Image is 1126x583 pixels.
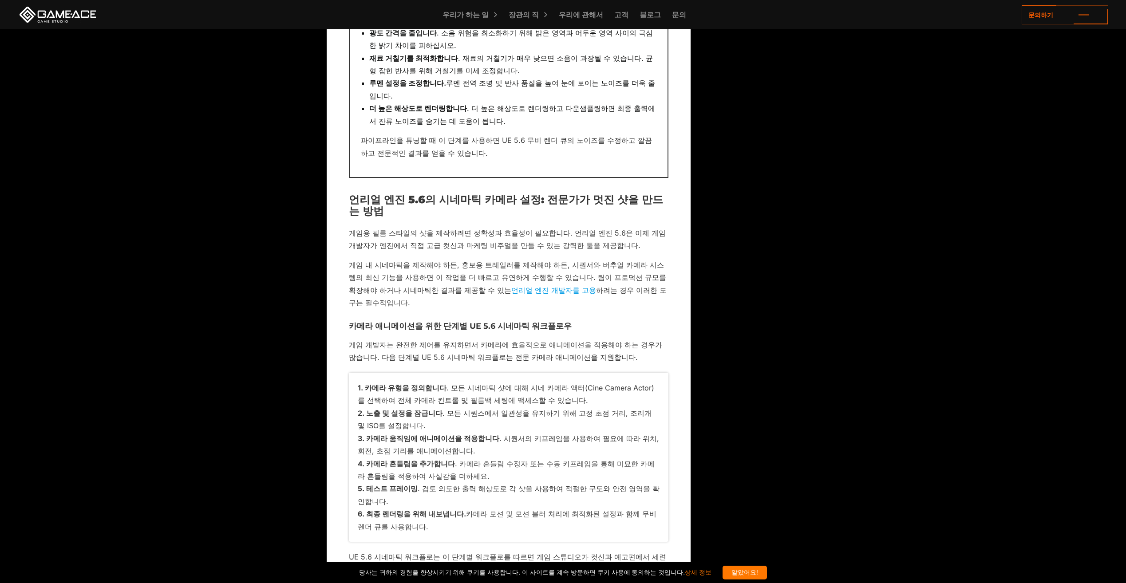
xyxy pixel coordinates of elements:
[366,484,418,493] strong: 테스트 프레이밍
[369,52,656,77] li: . 재료의 거칠기가 매우 낮으면 소음이 과장될 수 있습니다. 균형 잡힌 반사를 위해 거칠기를 미세 조정합니다.
[366,509,466,518] strong: 최종 렌더링을 위해 내보냅니다.
[369,28,437,37] strong: 광도 간격을 줄입니다
[614,10,628,19] font: 고객
[359,569,711,576] font: 당사는 귀하의 경험을 향상시키기 위해 쿠키를 사용합니다. 이 사이트를 계속 방문하면 쿠키 사용에 동의하는 것입니다.
[358,508,660,533] li: 카메라 모션 및 모션 블러 처리에 최적화된 설정과 함께 무비 렌더 큐를 사용합니다.
[366,459,455,468] strong: 카메라 흔들림을 추가합니다
[723,566,767,579] div: 알았어요!
[349,227,668,252] p: 게임용 필름 스타일의 샷을 제작하려면 정확성과 효율성이 필요합니다. 언리얼 엔진 5.6은 이제 게임 개발자가 엔진에서 직접 고급 컷신과 마케팅 비주얼을 만들 수 있는 강력한 ...
[511,286,596,295] a: 언리얼 엔진 개발자를 고용
[365,383,446,392] strong: 카메라 유형을 정의합니다
[640,10,661,19] font: 블로그
[349,259,668,309] p: 게임 내 시네마틱을 제작해야 하든, 홍보용 트레일러를 제작해야 하든, 시퀀서와 버추얼 카메라 시스템의 최신 기능을 사용하면 이 작업을 더 빠르고 유연하게 수행할 수 있습니다....
[369,77,656,102] li: 루멘 전역 조명 및 반사 품질을 높여 눈에 보이는 노이즈를 더욱 줄입니다.
[349,551,668,576] p: UE 5.6 시네마틱 워크플로는 이 단계별 워크플로를 따르면 게임 스튜디오가 컷신과 예고편에서 세련된 카메라 작업을 제작하는 데 도움이 됩니다.
[349,322,668,331] h3: 카메라 애니메이션을 위한 단계별 UE 5.6 시네마틱 워크플로우
[369,54,458,63] strong: 재료 거칠기를 최적화합니다
[358,432,660,457] li: . 시퀀서의 키프레임을 사용하여 필요에 따라 위치, 회전, 초점 거리를 애니메이션합니다.
[672,10,686,19] font: 문의
[442,10,489,19] font: 우리가 하는 일
[369,79,446,87] strong: 루멘 설정을 조정합니다.
[509,10,539,19] font: 장관의 직
[358,457,660,483] li: . 카메라 흔들림 수정자 또는 수동 키프레임을 통해 미묘한 카메라 흔들림을 적용하여 사실감을 더하세요.
[366,434,499,443] strong: 카메라 움직임에 애니메이션을 적용합니다
[685,569,711,576] a: 상세 정보
[366,409,442,418] strong: 노출 및 설정을 잠급니다
[361,134,656,159] p: 파이프라인을 튜닝할 때 이 단계를 사용하면 UE 5.6 무비 렌더 큐의 노이즈를 수정하고 깔끔하고 전문적인 결과를 얻을 수 있습니다.
[349,194,668,217] h2: 언리얼 엔진 5.6의 시네마틱 카메라 설정: 전문가가 멋진 샷을 만드는 방법
[358,382,660,407] li: . 모든 시네마틱 샷에 대해 시네 카메라 액터(Cine Camera Actor) 를 선택하여 전체 카메라 컨트롤 및 필름백 세팅에 액세스할 수 있습니다.
[369,102,656,127] li: . 더 높은 해상도로 렌더링하고 다운샘플링하면 최종 출력에서 잔류 노이즈를 숨기는 데 도움이 됩니다.
[1022,5,1108,24] a: 문의하기
[369,104,467,113] strong: 더 높은 해상도로 렌더링합니다
[358,482,660,508] li: . 검토 의도한 출력 해상도로 각 샷을 사용하여 적절한 구도와 안전 영역을 확인합니다.
[358,407,660,432] li: . 모든 시퀀스에서 일관성을 유지하기 위해 고정 초점 거리, 조리개 및 ISO를 설정합니다.
[369,27,656,52] li: . 소음 위험을 최소화하기 위해 밝은 영역과 어두운 영역 사이의 극심한 밝기 차이를 피하십시오.
[349,339,668,364] p: 게임 개발자는 완전한 제어를 유지하면서 카메라에 효율적으로 애니메이션을 적용해야 하는 경우가 많습니다. 다음 단계별 UE 5.6 시네마틱 워크플로는 전문 카메라 애니메이션을 ...
[559,10,603,19] font: 우리에 관해서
